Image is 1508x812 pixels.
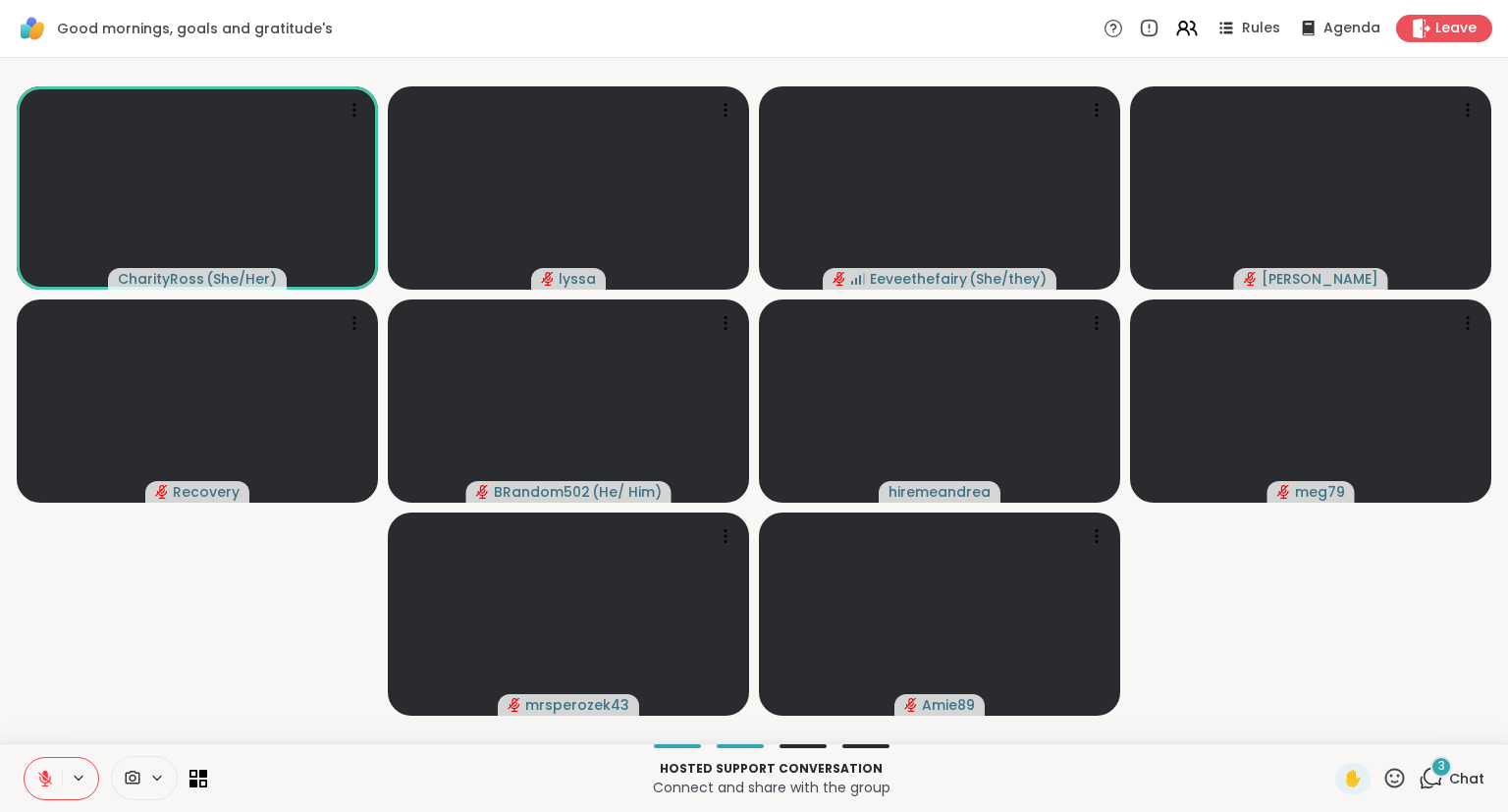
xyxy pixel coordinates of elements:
p: Hosted support conversation [219,760,1323,778]
span: audio-muted [508,698,521,712]
span: CharityRoss [118,269,204,289]
span: Leave [1435,19,1477,38]
span: BRandom502 [494,482,590,502]
span: audio-muted [476,485,490,499]
span: 3 [1438,758,1445,775]
span: audio-muted [541,272,555,286]
span: Agenda [1323,19,1380,38]
span: ( He/ Him ) [592,482,662,502]
span: Eeveethefairy [870,269,967,289]
span: audio-muted [833,272,846,286]
span: ( She/they ) [969,269,1047,289]
span: Recovery [173,482,240,502]
span: audio-muted [1277,485,1291,499]
span: Good mornings, goals and gratitude's [57,19,333,38]
span: ✋ [1343,767,1363,790]
span: audio-muted [1244,272,1258,286]
span: ( She/Her ) [206,269,277,289]
span: Amie89 [922,695,975,715]
span: audio-muted [155,485,169,499]
p: Connect and share with the group [219,778,1323,797]
span: lyssa [559,269,596,289]
span: Chat [1449,769,1484,788]
span: [PERSON_NAME] [1262,269,1378,289]
span: audio-muted [904,698,918,712]
span: hiremeandrea [889,482,991,502]
img: ShareWell Logomark [16,12,49,45]
span: mrsperozek43 [525,695,629,715]
span: meg79 [1295,482,1345,502]
span: Rules [1242,19,1280,38]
